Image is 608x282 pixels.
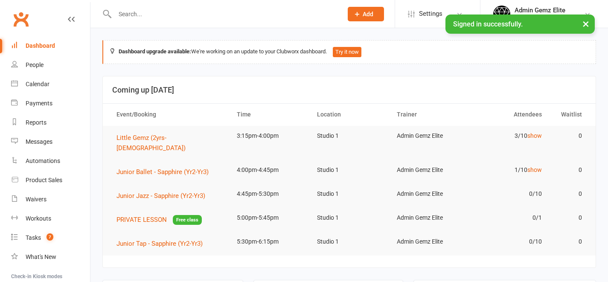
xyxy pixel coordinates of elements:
[119,48,191,55] strong: Dashboard upgrade available:
[309,232,390,252] td: Studio 1
[389,126,469,146] td: Admin Gemz Elite
[527,132,542,139] a: show
[11,55,90,75] a: People
[11,132,90,151] a: Messages
[469,232,550,252] td: 0/10
[26,61,44,68] div: People
[116,216,167,224] span: PRIVATE LESSON
[26,100,52,107] div: Payments
[109,104,229,125] th: Event/Booking
[389,184,469,204] td: Admin Gemz Elite
[11,36,90,55] a: Dashboard
[229,184,309,204] td: 4:45pm-5:30pm
[348,7,384,21] button: Add
[11,190,90,209] a: Waivers
[26,215,51,222] div: Workouts
[26,196,47,203] div: Waivers
[26,119,47,126] div: Reports
[116,240,203,247] span: Junior Tap - Sapphire (Yr2-Yr3)
[309,104,390,125] th: Location
[26,177,62,183] div: Product Sales
[47,233,53,241] span: 7
[26,138,52,145] div: Messages
[112,8,337,20] input: Search...
[116,215,202,225] button: PRIVATE LESSONFree class
[229,232,309,252] td: 5:30pm-6:15pm
[309,160,390,180] td: Studio 1
[229,104,309,125] th: Time
[26,42,55,49] div: Dashboard
[469,104,550,125] th: Attendees
[229,160,309,180] td: 4:00pm-4:45pm
[550,208,590,228] td: 0
[389,104,469,125] th: Trainer
[389,232,469,252] td: Admin Gemz Elite
[11,171,90,190] a: Product Sales
[116,133,221,153] button: Little Gemz (2yrs-[DEMOGRAPHIC_DATA])
[550,160,590,180] td: 0
[309,184,390,204] td: Studio 1
[333,47,361,57] button: Try it now
[229,208,309,228] td: 5:00pm-5:45pm
[453,20,523,28] span: Signed in successfully.
[26,234,41,241] div: Tasks
[550,104,590,125] th: Waitlist
[26,81,49,87] div: Calendar
[493,6,510,23] img: thumb_image1695025099.png
[389,208,469,228] td: Admin Gemz Elite
[389,160,469,180] td: Admin Gemz Elite
[469,184,550,204] td: 0/10
[112,86,586,94] h3: Coming up [DATE]
[550,126,590,146] td: 0
[578,15,593,33] button: ×
[469,126,550,146] td: 3/10
[11,247,90,267] a: What's New
[26,253,56,260] div: What's New
[515,6,579,14] div: Admin Gemz Elite
[116,168,209,176] span: Junior Ballet - Sapphire (Yr2-Yr3)
[11,151,90,171] a: Automations
[515,14,579,22] div: Gemz Elite Dance Studio
[116,134,186,152] span: Little Gemz (2yrs-[DEMOGRAPHIC_DATA])
[550,184,590,204] td: 0
[469,208,550,228] td: 0/1
[527,166,542,173] a: show
[26,157,60,164] div: Automations
[116,192,205,200] span: Junior Jazz - Sapphire (Yr2-Yr3)
[116,238,209,249] button: Junior Tap - Sapphire (Yr2-Yr3)
[11,75,90,94] a: Calendar
[173,215,202,225] span: Free class
[116,191,211,201] button: Junior Jazz - Sapphire (Yr2-Yr3)
[550,232,590,252] td: 0
[363,11,373,17] span: Add
[11,228,90,247] a: Tasks 7
[469,160,550,180] td: 1/10
[309,126,390,146] td: Studio 1
[116,167,215,177] button: Junior Ballet - Sapphire (Yr2-Yr3)
[229,126,309,146] td: 3:15pm-4:00pm
[102,40,596,64] div: We're working on an update to your Clubworx dashboard.
[11,113,90,132] a: Reports
[11,94,90,113] a: Payments
[309,208,390,228] td: Studio 1
[10,9,32,30] a: Clubworx
[419,4,442,23] span: Settings
[11,209,90,228] a: Workouts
